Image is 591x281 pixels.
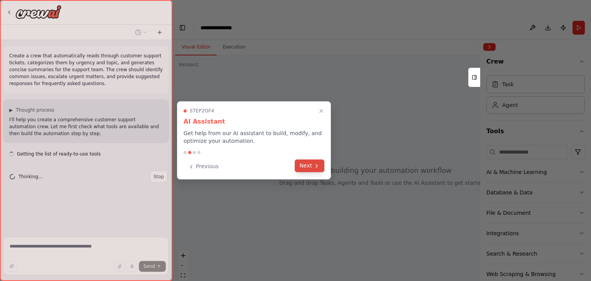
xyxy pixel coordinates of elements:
[295,159,324,172] button: Next
[184,129,324,145] p: Get help from our AI assistant to build, modify, and optimize your automation.
[177,22,188,33] button: Hide left sidebar
[317,106,326,115] button: Close walkthrough
[184,117,324,126] h3: AI Assistant
[190,108,214,114] span: Step 2 of 4
[184,160,223,173] button: Previous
